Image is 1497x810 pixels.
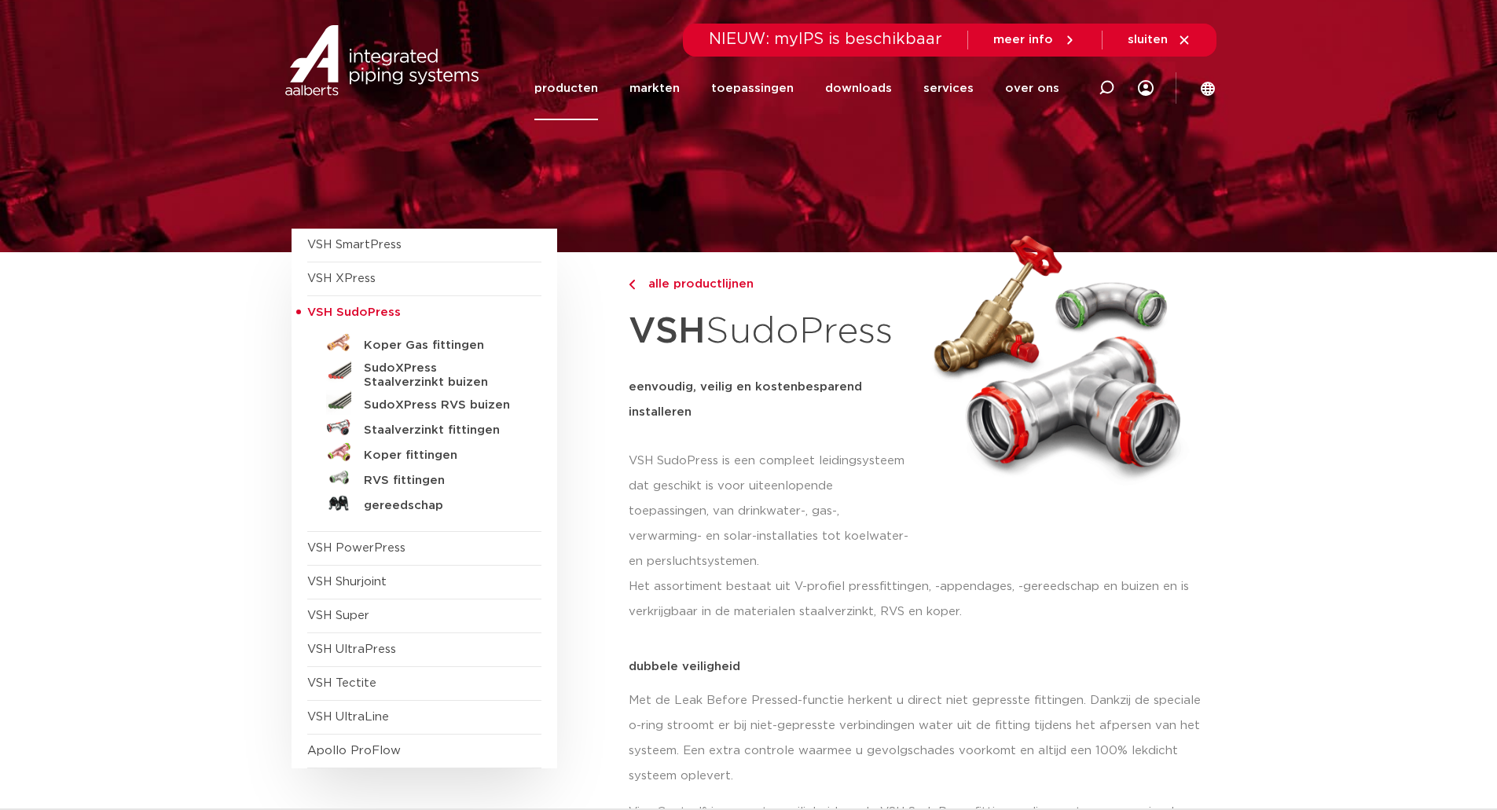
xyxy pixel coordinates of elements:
[307,576,387,588] a: VSH Shurjoint
[629,661,1206,673] p: dubbele veiligheid
[364,474,519,488] h5: RVS fittingen
[307,239,402,251] a: VSH SmartPress
[307,390,541,415] a: SudoXPress RVS buizen
[307,273,376,284] a: VSH XPress
[629,280,635,290] img: chevron-right.svg
[364,423,519,438] h5: Staalverzinkt fittingen
[1128,33,1191,47] a: sluiten
[825,57,892,120] a: downloads
[629,302,913,362] h1: SudoPress
[629,381,862,418] strong: eenvoudig, veilig en kostenbesparend installeren
[364,339,519,353] h5: Koper Gas fittingen
[307,415,541,440] a: Staalverzinkt fittingen
[307,440,541,465] a: Koper fittingen
[1128,34,1168,46] span: sluiten
[307,711,389,723] a: VSH UltraLine
[307,490,541,515] a: gereedschap
[993,34,1053,46] span: meer info
[629,57,680,120] a: markten
[534,57,1059,120] nav: Menu
[1005,57,1059,120] a: over ons
[307,355,541,390] a: SudoXPress Staalverzinkt buizen
[639,278,754,290] span: alle productlijnen
[307,610,369,621] a: VSH Super
[534,57,598,120] a: producten
[364,449,519,463] h5: Koper fittingen
[993,33,1077,47] a: meer info
[629,688,1206,789] p: Met de Leak Before Pressed-functie herkent u direct niet gepresste fittingen. Dankzij de speciale...
[629,313,706,350] strong: VSH
[1138,57,1154,120] div: my IPS
[307,306,401,318] span: VSH SudoPress
[364,361,519,390] h5: SudoXPress Staalverzinkt buizen
[307,330,541,355] a: Koper Gas fittingen
[629,275,913,294] a: alle productlijnen
[307,677,376,689] a: VSH Tectite
[629,574,1206,625] p: Het assortiment bestaat uit V-profiel pressfittingen, -appendages, -gereedschap en buizen en is v...
[307,643,396,655] a: VSH UltraPress
[364,398,519,412] h5: SudoXPress RVS buizen
[307,542,405,554] a: VSH PowerPress
[709,31,942,47] span: NIEUW: myIPS is beschikbaar
[629,449,913,574] p: VSH SudoPress is een compleet leidingsysteem dat geschikt is voor uiteenlopende toepassingen, van...
[307,745,401,757] a: Apollo ProFlow
[307,465,541,490] a: RVS fittingen
[923,57,974,120] a: services
[364,499,519,513] h5: gereedschap
[711,57,794,120] a: toepassingen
